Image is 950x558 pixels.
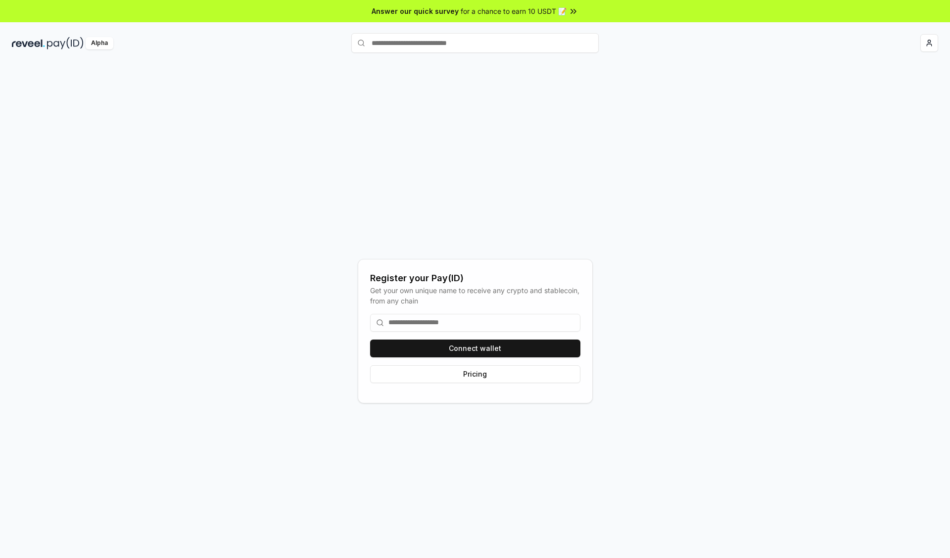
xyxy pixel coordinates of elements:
div: Get your own unique name to receive any crypto and stablecoin, from any chain [370,285,580,306]
span: for a chance to earn 10 USDT 📝 [461,6,567,16]
span: Answer our quick survey [372,6,459,16]
img: reveel_dark [12,37,45,49]
button: Connect wallet [370,340,580,357]
div: Alpha [86,37,113,49]
div: Register your Pay(ID) [370,271,580,285]
button: Pricing [370,365,580,383]
img: pay_id [47,37,84,49]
